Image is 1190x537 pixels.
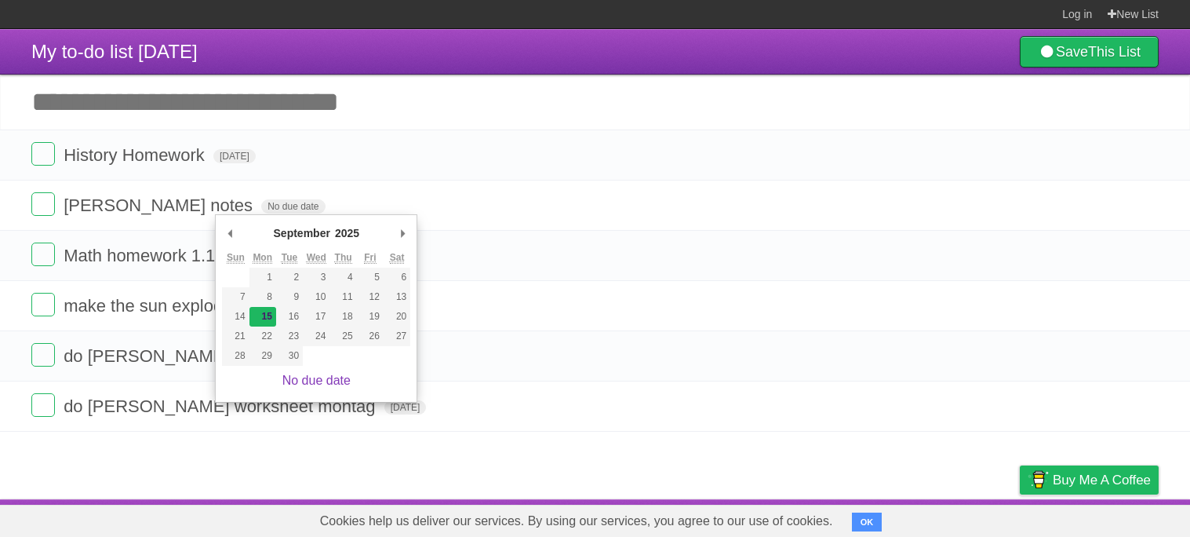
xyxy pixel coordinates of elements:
[329,287,356,307] button: 11
[276,327,303,346] button: 23
[64,145,209,165] span: History Homework
[329,268,356,287] button: 4
[1088,44,1141,60] b: This List
[282,374,351,387] a: No due date
[357,307,384,327] button: 19
[333,221,362,245] div: 2025
[999,503,1040,533] a: Privacy
[384,307,410,327] button: 20
[276,346,303,366] button: 30
[1020,466,1159,495] a: Buy me a coffee
[357,327,384,346] button: 26
[1028,466,1049,493] img: Buy me a coffee
[329,327,356,346] button: 25
[276,287,303,307] button: 9
[364,252,376,264] abbr: Friday
[811,503,844,533] a: About
[31,243,55,266] label: Done
[303,287,329,307] button: 10
[249,307,276,327] button: 15
[863,503,926,533] a: Developers
[249,327,276,346] button: 22
[357,287,384,307] button: 12
[276,307,303,327] button: 16
[31,142,55,166] label: Done
[271,221,333,245] div: September
[31,343,55,367] label: Done
[303,268,329,287] button: 3
[249,346,276,366] button: 29
[64,396,379,416] span: do [PERSON_NAME] worksheet montag
[384,400,427,415] span: [DATE]
[222,307,249,327] button: 14
[222,287,249,307] button: 7
[222,327,249,346] button: 21
[329,307,356,327] button: 18
[1053,466,1151,494] span: Buy me a coffee
[282,252,297,264] abbr: Tuesday
[64,296,236,316] span: make the sun explode
[213,149,256,163] span: [DATE]
[307,252,326,264] abbr: Wednesday
[31,192,55,216] label: Done
[395,221,410,245] button: Next Month
[303,327,329,346] button: 24
[249,268,276,287] button: 1
[31,293,55,316] label: Done
[1060,503,1159,533] a: Suggest a feature
[357,268,384,287] button: 5
[222,346,249,366] button: 28
[304,506,849,537] span: Cookies help us deliver our services. By using our services, you agree to our use of cookies.
[222,221,238,245] button: Previous Month
[31,393,55,417] label: Done
[227,252,245,264] abbr: Sunday
[249,287,276,307] button: 8
[276,268,303,287] button: 2
[64,195,257,215] span: [PERSON_NAME] notes
[384,327,410,346] button: 27
[64,246,219,265] span: Math homework 1.1
[390,252,405,264] abbr: Saturday
[31,41,198,62] span: My to-do list [DATE]
[261,199,325,214] span: No due date
[384,268,410,287] button: 6
[384,287,410,307] button: 13
[253,252,272,264] abbr: Monday
[1020,36,1159,68] a: SaveThis List
[335,252,352,264] abbr: Thursday
[852,513,882,532] button: OK
[946,503,981,533] a: Terms
[303,307,329,327] button: 17
[64,346,370,366] span: do [PERSON_NAME] vocab words (15)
